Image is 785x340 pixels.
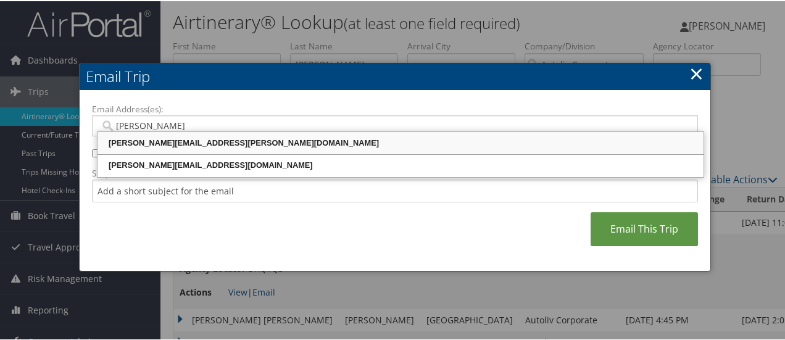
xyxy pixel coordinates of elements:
a: Email This Trip [591,211,698,245]
label: Subject: [92,166,698,178]
a: × [689,60,704,85]
input: Add a short subject for the email [92,178,698,201]
input: Email address (Separate multiple email addresses with commas) [100,118,691,131]
h2: Email Trip [80,62,710,89]
div: [PERSON_NAME][EMAIL_ADDRESS][DOMAIN_NAME] [99,158,702,170]
div: [PERSON_NAME][EMAIL_ADDRESS][PERSON_NAME][DOMAIN_NAME] [99,136,702,148]
label: Email Address(es): [92,102,698,114]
